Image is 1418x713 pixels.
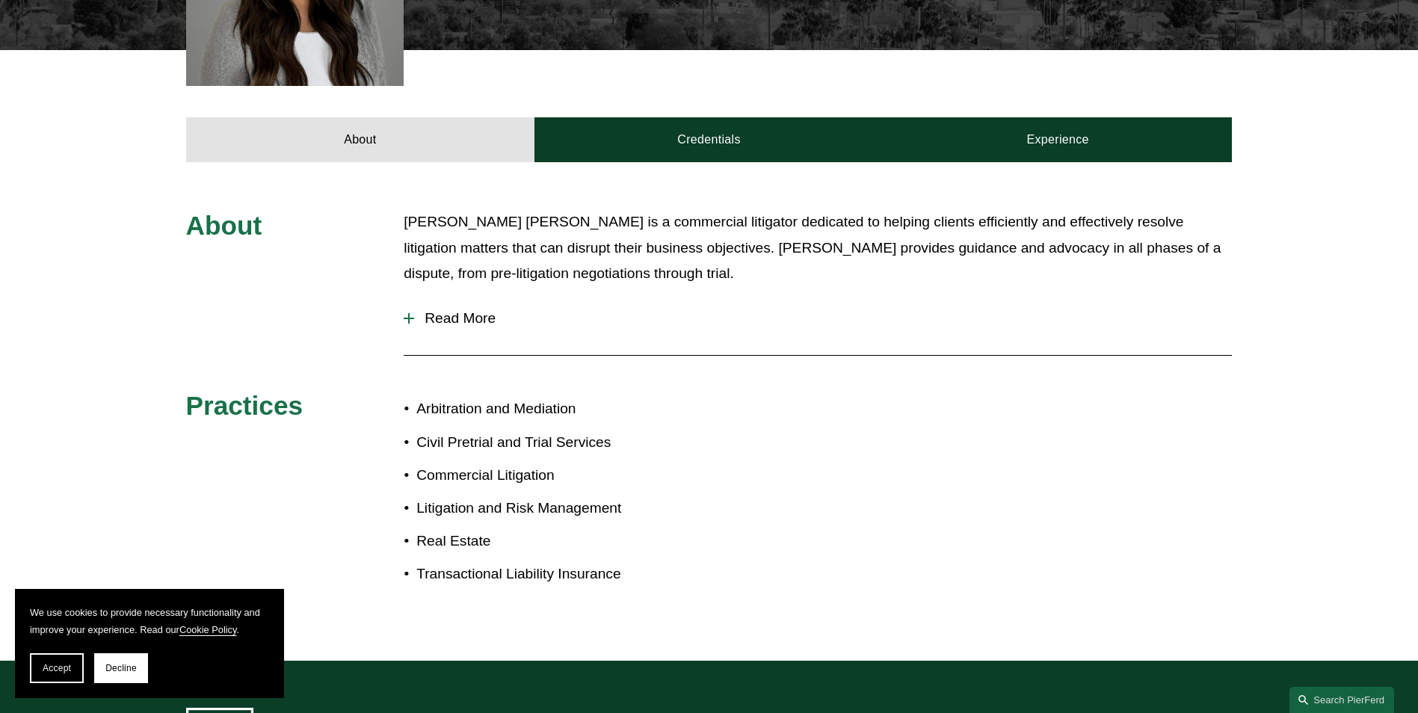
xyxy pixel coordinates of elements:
a: Cookie Policy [179,624,237,635]
p: Civil Pretrial and Trial Services [416,430,709,456]
span: About [186,211,262,240]
button: Decline [94,653,148,683]
p: Transactional Liability Insurance [416,561,709,587]
p: We use cookies to provide necessary functionality and improve your experience. Read our . [30,604,269,638]
a: Credentials [534,117,884,162]
span: Practices [186,391,303,420]
span: Accept [43,663,71,673]
a: Experience [884,117,1233,162]
span: Decline [105,663,137,673]
p: Commercial Litigation [416,463,709,489]
a: Search this site [1289,687,1394,713]
p: Litigation and Risk Management [416,496,709,522]
p: Arbitration and Mediation [416,396,709,422]
button: Read More [404,299,1232,338]
span: Read More [414,310,1232,327]
p: [PERSON_NAME] [PERSON_NAME] is a commercial litigator dedicated to helping clients efficiently an... [404,209,1232,287]
a: About [186,117,535,162]
button: Accept [30,653,84,683]
p: Real Estate [416,528,709,555]
section: Cookie banner [15,589,284,698]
